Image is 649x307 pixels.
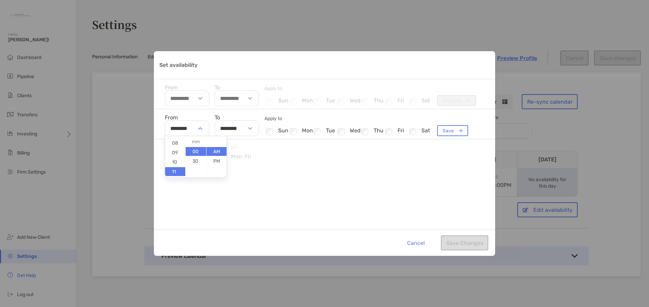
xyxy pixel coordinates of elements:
li: tue [312,127,336,136]
li: thu [360,127,384,136]
li: 12 [165,177,185,186]
label: From [165,115,209,120]
button: Cancel [402,235,430,250]
li: 09 [165,148,185,157]
li: 10 [165,158,185,166]
img: select-arrow [248,127,252,130]
li: wed [336,127,360,136]
li: 00 [186,147,206,156]
button: Save [437,125,468,136]
img: select-arrow [198,97,202,100]
li: mon [288,127,312,136]
li: fri [384,127,408,136]
span: Apply to [264,116,282,121]
img: select-arrow [248,97,252,100]
li: PM [206,157,227,165]
div: Set availability [154,51,495,256]
p: Set availability [159,61,198,69]
li: AM [206,147,227,156]
li: 30 [186,157,206,165]
label: To [215,115,259,120]
li: 11 [165,167,185,176]
img: select-arrow [198,127,202,130]
li: sat [408,127,432,136]
li: sun [264,127,288,136]
li: 08 [165,138,185,147]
